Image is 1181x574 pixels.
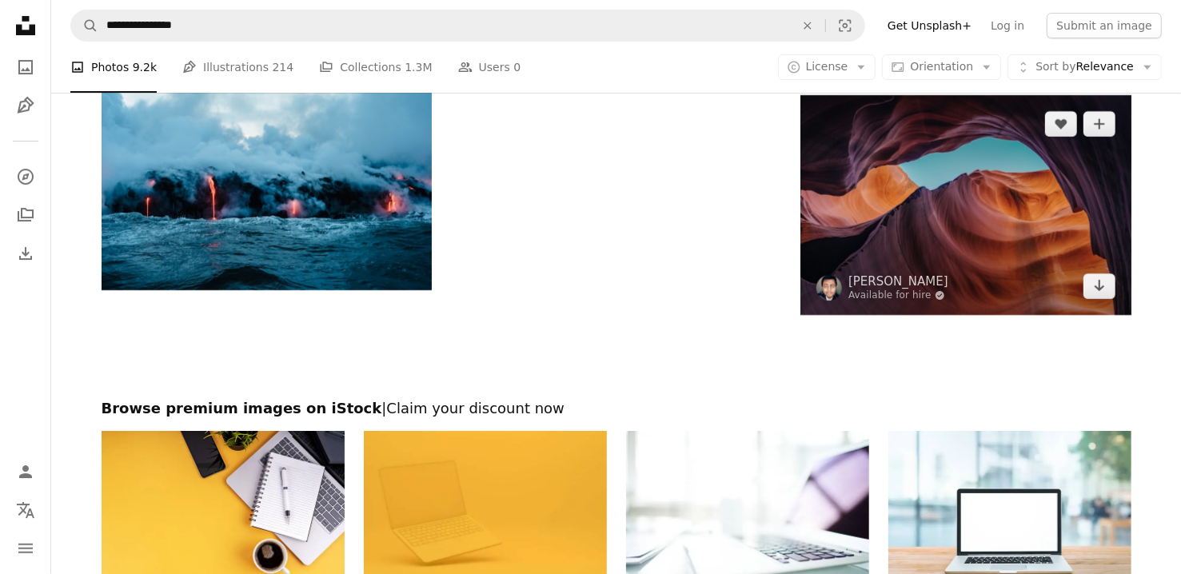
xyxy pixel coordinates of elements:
[826,10,864,41] button: Visual search
[102,399,1131,418] h2: Browse premium images on iStock
[1007,54,1162,80] button: Sort byRelevance
[102,71,432,290] img: lava dripping to ocean
[800,197,1131,212] a: scenery of mountain canyon
[10,532,42,564] button: Menu
[981,13,1034,38] a: Log in
[1035,60,1075,73] span: Sort by
[778,54,876,80] button: License
[1047,13,1162,38] button: Submit an image
[10,237,42,269] a: Download History
[10,90,42,122] a: Illustrations
[806,60,848,73] span: License
[319,42,432,93] a: Collections 1.3M
[513,58,521,76] span: 0
[10,51,42,83] a: Photos
[273,58,294,76] span: 214
[882,54,1001,80] button: Orientation
[1083,273,1115,299] a: Download
[182,42,293,93] a: Illustrations 214
[405,58,432,76] span: 1.3M
[381,400,565,417] span: | Claim your discount now
[878,13,981,38] a: Get Unsplash+
[10,494,42,526] button: Language
[458,42,521,93] a: Users 0
[10,199,42,231] a: Collections
[816,275,842,301] img: Go to Ashim D’Silva's profile
[10,161,42,193] a: Explore
[848,289,948,302] a: Available for hire
[1083,111,1115,137] button: Add to Collection
[790,10,825,41] button: Clear
[910,60,973,73] span: Orientation
[10,10,42,45] a: Home — Unsplash
[800,95,1131,315] img: scenery of mountain canyon
[102,173,432,188] a: lava dripping to ocean
[10,456,42,488] a: Log in / Sign up
[1045,111,1077,137] button: Like
[71,10,98,41] button: Search Unsplash
[1035,59,1134,75] span: Relevance
[848,273,948,289] a: [PERSON_NAME]
[70,10,865,42] form: Find visuals sitewide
